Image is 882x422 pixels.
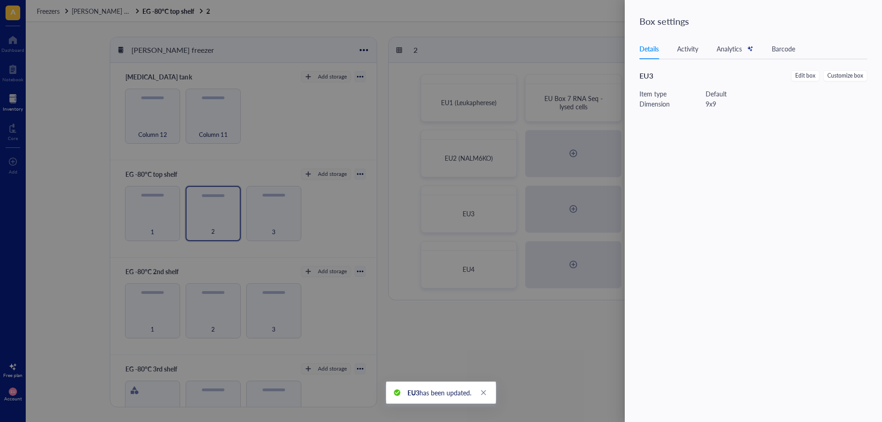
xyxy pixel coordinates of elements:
div: Default [706,89,727,99]
div: Item type [639,89,706,99]
div: 9 x 9 [706,99,716,109]
div: Analytics [717,44,753,54]
button: Customize box [823,70,867,81]
div: Barcode [772,44,795,54]
span: close [481,389,487,396]
div: Activity [677,44,698,54]
div: Details [639,44,659,54]
span: Customize box [827,72,863,80]
div: Box settings [639,15,871,28]
b: EU3 [407,388,419,397]
button: Edit box [791,70,820,81]
span: Edit box [795,72,815,80]
a: Close [479,388,489,398]
span: EU3 [639,70,653,81]
span: has been updated. [407,388,471,397]
div: Dimension [639,99,706,109]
